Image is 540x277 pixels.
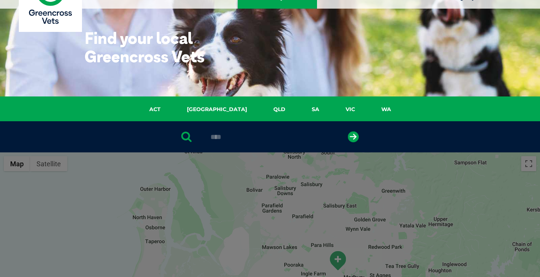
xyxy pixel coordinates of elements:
h1: Find your local Greencross Vets [85,29,233,66]
a: VIC [332,105,368,114]
a: SA [299,105,332,114]
a: ACT [136,105,174,114]
button: Show satellite imagery [30,156,67,171]
button: Show street map [4,156,30,171]
a: QLD [260,105,299,114]
div: Para Vista [328,250,347,271]
a: [GEOGRAPHIC_DATA] [174,105,260,114]
a: WA [368,105,404,114]
button: Toggle fullscreen view [521,156,536,171]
